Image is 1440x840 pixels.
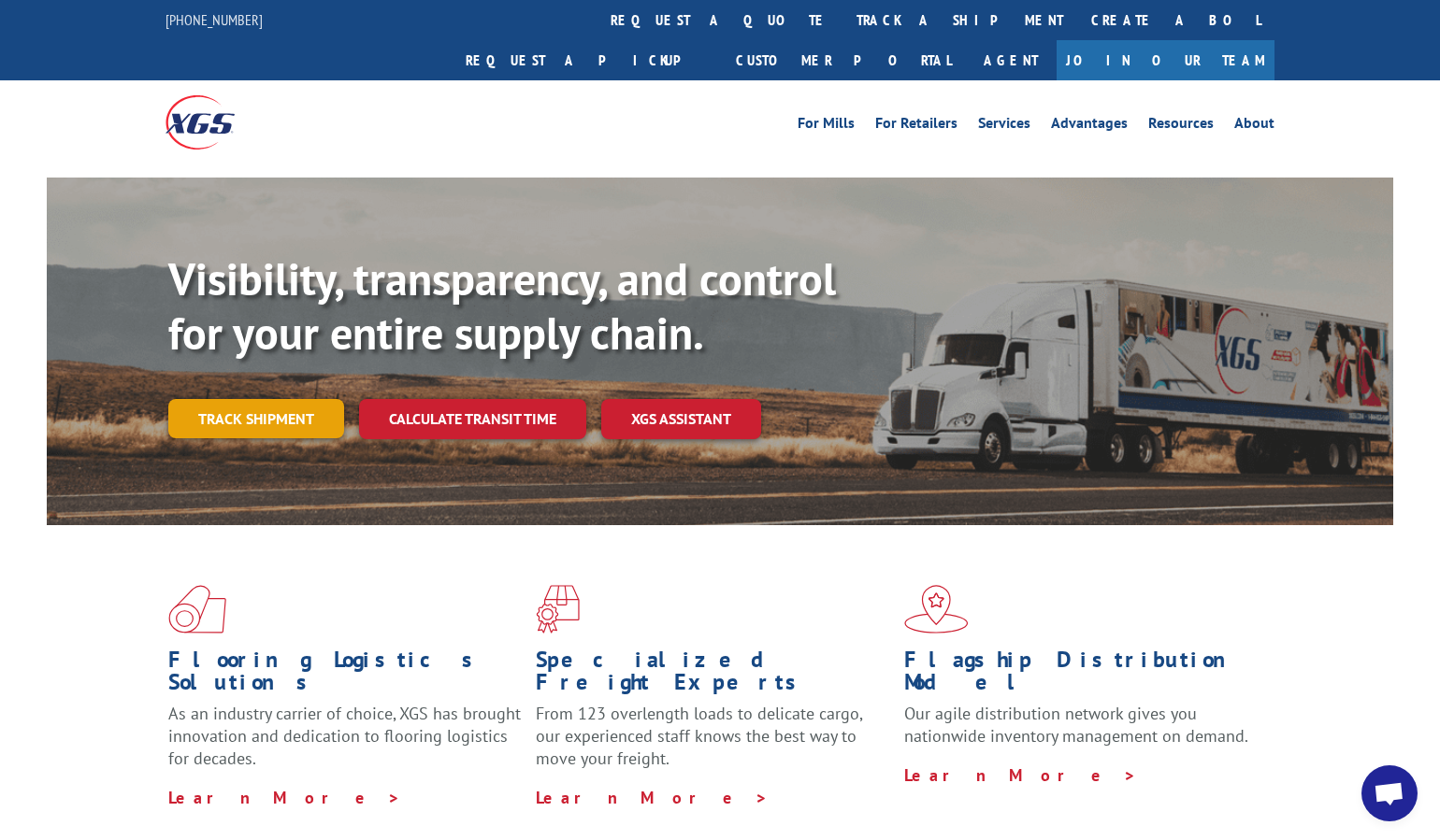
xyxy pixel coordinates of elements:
a: [PHONE_NUMBER] [166,10,263,29]
a: XGS ASSISTANT [601,399,761,439]
a: For Retailers [875,116,958,136]
a: Track shipment [168,399,344,438]
a: Join Our Team [1057,40,1274,80]
span: Our agile distribution network gives you nationwide inventory management on demand. [904,703,1248,747]
img: xgs-icon-flagship-distribution-model-red [904,585,969,634]
a: Learn More > [904,764,1137,786]
a: Open chat [1361,765,1418,821]
b: Visibility, transparency, and control for your entire supply chain. [168,249,836,362]
a: For Mills [798,116,855,136]
span: As an industry carrier of choice, XGS has brought innovation and dedication to flooring logistics... [168,703,521,769]
img: xgs-icon-total-supply-chain-intelligence-red [168,585,226,634]
img: xgs-icon-focused-on-flooring-red [536,585,580,634]
h1: Flooring Logistics Solutions [168,648,522,703]
a: Calculate transit time [359,399,586,439]
a: Services [978,116,1030,136]
a: Request a pickup [452,40,722,80]
p: From 123 overlength loads to delicate cargo, our experienced staff knows the best way to move you... [536,703,889,786]
a: Learn More > [168,787,401,808]
a: Customer Portal [722,40,965,80]
a: Learn More > [536,787,769,808]
a: Advantages [1051,116,1128,136]
a: Agent [965,40,1057,80]
h1: Specialized Freight Experts [536,648,889,703]
h1: Flagship Distribution Model [904,648,1258,703]
a: About [1234,116,1274,136]
a: Resources [1148,116,1214,136]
